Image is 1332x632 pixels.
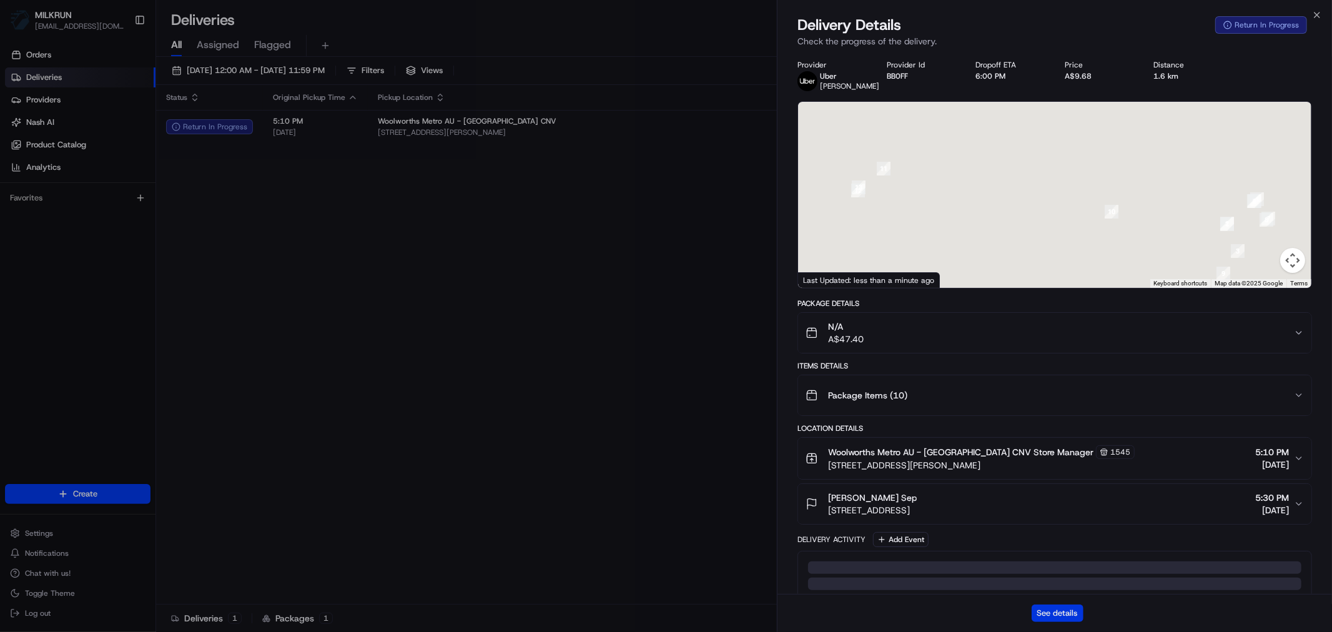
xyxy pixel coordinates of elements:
button: Woolworths Metro AU - [GEOGRAPHIC_DATA] CNV Store Manager1545[STREET_ADDRESS][PERSON_NAME]5:10 PM... [798,438,1311,479]
button: BB0FF [887,71,908,81]
div: 11 [877,162,890,175]
button: Add Event [873,532,929,547]
div: Items Details [797,361,1312,371]
div: 9 [1216,267,1230,280]
div: Price [1065,60,1134,70]
span: [DATE] [1255,504,1289,516]
div: 3 [1231,244,1245,258]
div: Distance [1154,60,1223,70]
div: 10 [1105,205,1118,219]
div: Delivery Activity [797,535,866,545]
span: [PERSON_NAME] Sep [828,491,917,504]
button: Package Items (10) [798,375,1311,415]
button: Return In Progress [1215,16,1307,34]
span: 1545 [1110,447,1130,457]
div: 6:00 PM [976,71,1045,81]
div: 7 [1261,212,1275,225]
span: [DATE] [1255,458,1289,471]
div: Provider Id [887,60,956,70]
span: Map data ©2025 Google [1215,280,1283,287]
a: Open this area in Google Maps (opens a new window) [801,272,842,288]
div: Package Details [797,299,1312,309]
span: [PERSON_NAME] [820,81,879,91]
button: [PERSON_NAME] Sep[STREET_ADDRESS]5:30 PM[DATE] [798,484,1311,524]
span: 5:10 PM [1255,446,1289,458]
div: 6 [1248,194,1261,208]
span: Uber [820,71,837,81]
button: Keyboard shortcuts [1153,279,1207,288]
img: uber-new-logo.jpeg [797,71,817,91]
span: [STREET_ADDRESS][PERSON_NAME] [828,459,1135,472]
span: Woolworths Metro AU - [GEOGRAPHIC_DATA] CNV Store Manager [828,446,1093,458]
div: 2 [1220,217,1234,230]
div: Dropoff ETA [976,60,1045,70]
div: Last Updated: less than a minute ago [798,272,940,288]
div: 13 [852,180,866,194]
a: Terms (opens in new tab) [1290,280,1308,287]
div: Location Details [797,423,1312,433]
span: A$47.40 [828,333,864,345]
div: Provider [797,60,867,70]
div: 4 [1250,192,1264,206]
span: Package Items ( 10 ) [828,389,907,402]
div: A$9.68 [1065,71,1134,81]
div: 1.6 km [1154,71,1223,81]
span: Delivery Details [797,15,901,35]
button: N/AA$47.40 [798,313,1311,353]
div: 8 [1260,213,1273,227]
img: Google [801,272,842,288]
button: See details [1032,605,1083,622]
p: Check the progress of the delivery. [797,35,1312,47]
span: 5:30 PM [1255,491,1289,504]
button: Map camera controls [1280,248,1305,273]
span: N/A [828,320,864,333]
span: [STREET_ADDRESS] [828,504,917,516]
